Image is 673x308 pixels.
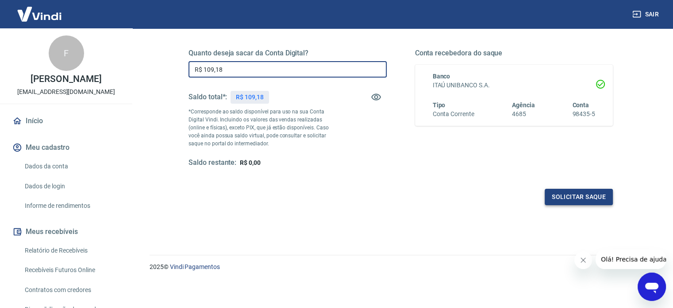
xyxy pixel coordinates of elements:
span: R$ 0,00 [240,159,261,166]
span: Agência [512,101,535,109]
button: Solicitar saque [545,189,613,205]
a: Dados de login [21,177,122,195]
a: Informe de rendimentos [21,197,122,215]
button: Meus recebíveis [11,222,122,242]
img: Vindi [11,0,68,27]
h5: Conta recebedora do saque [415,49,613,58]
h5: Saldo total*: [188,93,227,101]
span: Conta [572,101,589,109]
a: Dados da conta [21,157,122,175]
p: [EMAIL_ADDRESS][DOMAIN_NAME] [17,87,115,97]
p: 2025 © [150,262,652,272]
a: Contratos com credores [21,281,122,299]
iframe: Mensagem da empresa [596,250,666,269]
button: Sair [631,6,662,23]
a: Vindi Pagamentos [170,263,220,270]
span: Tipo [433,101,446,109]
h6: ITAÚ UNIBANCO S.A. [433,81,596,90]
button: Meu cadastro [11,138,122,157]
iframe: Fechar mensagem [574,251,592,269]
h6: 4685 [512,109,535,119]
p: [PERSON_NAME] [31,74,101,84]
span: Banco [433,73,450,80]
span: Olá! Precisa de ajuda? [5,6,74,13]
a: Relatório de Recebíveis [21,242,122,260]
iframe: Botão para abrir a janela de mensagens [638,273,666,301]
h5: Saldo restante: [188,158,236,168]
a: Recebíveis Futuros Online [21,261,122,279]
a: Início [11,111,122,131]
p: R$ 109,18 [236,93,264,102]
h5: Quanto deseja sacar da Conta Digital? [188,49,387,58]
h6: 98435-5 [572,109,595,119]
h6: Conta Corrente [433,109,474,119]
div: F [49,35,84,71]
p: *Corresponde ao saldo disponível para uso na sua Conta Digital Vindi. Incluindo os valores das ve... [188,108,337,148]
